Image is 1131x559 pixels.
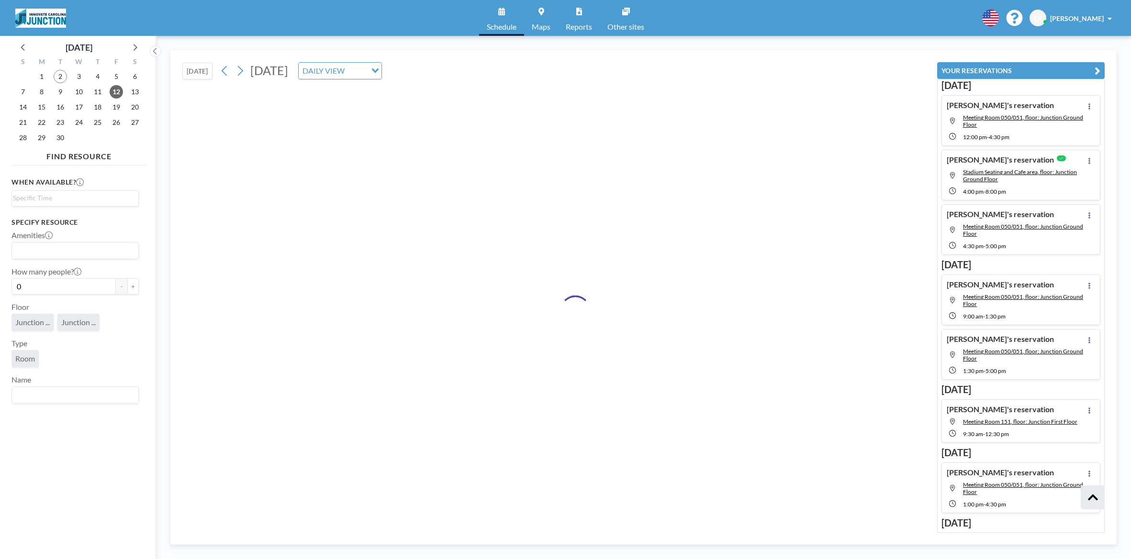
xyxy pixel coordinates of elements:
span: Stadium Seating and Cafe area, floor: Junction Ground Floor [963,168,1077,183]
span: Friday, September 12, 2025 [110,85,123,99]
span: ER [1034,14,1042,22]
h4: [PERSON_NAME]'s reservation [947,280,1054,289]
span: DAILY VIEW [301,65,347,77]
input: Search for option [13,193,133,203]
span: - [984,501,985,508]
span: 1:30 PM [985,313,1006,320]
span: 4:30 PM [989,133,1009,141]
span: Monday, September 1, 2025 [35,70,48,83]
div: W [70,56,89,69]
span: Tuesday, September 9, 2025 [54,85,67,99]
span: Wednesday, September 24, 2025 [72,116,86,129]
span: Tuesday, September 2, 2025 [54,70,67,83]
div: F [107,56,125,69]
span: Thursday, September 4, 2025 [91,70,104,83]
span: Wednesday, September 10, 2025 [72,85,86,99]
div: Search for option [299,63,381,79]
input: Search for option [13,244,133,257]
h3: [DATE] [941,79,1100,91]
h4: FIND RESOURCE [11,148,146,161]
span: Other sites [607,23,644,31]
button: [DATE] [182,63,213,79]
span: 5:00 PM [985,242,1006,250]
button: YOUR RESERVATIONS [937,62,1105,79]
span: - [987,133,989,141]
span: [DATE] [250,63,288,77]
span: Tuesday, September 16, 2025 [54,100,67,114]
span: 5:00 PM [985,367,1006,374]
span: Meeting Room 050/051, floor: Junction Ground Floor [963,114,1083,128]
button: - [116,278,127,295]
div: Search for option [12,387,138,403]
div: M [33,56,51,69]
div: T [51,56,70,69]
span: 4:30 PM [963,242,984,250]
span: Thursday, September 11, 2025 [91,85,104,99]
input: Search for option [347,65,366,77]
span: Maps [532,23,550,31]
h3: Specify resource [11,218,139,227]
span: Sunday, September 21, 2025 [16,116,30,129]
h4: [PERSON_NAME]'s reservation [947,155,1054,164]
span: Monday, September 8, 2025 [35,85,48,99]
span: 4:30 PM [985,501,1006,508]
span: 8:00 PM [985,188,1006,195]
span: Junction ... [61,318,96,327]
span: Wednesday, September 3, 2025 [72,70,86,83]
span: Monday, September 22, 2025 [35,116,48,129]
span: Saturday, September 27, 2025 [128,116,142,129]
span: Saturday, September 20, 2025 [128,100,142,114]
span: - [984,367,985,374]
span: Friday, September 19, 2025 [110,100,123,114]
span: 4:00 PM [963,188,984,195]
span: Meeting Room 050/051, floor: Junction Ground Floor [963,223,1083,237]
h4: [PERSON_NAME]'s reservation [947,405,1054,414]
span: Tuesday, September 30, 2025 [54,131,67,144]
span: 12:00 PM [963,133,987,141]
div: Search for option [12,242,138,259]
span: Junction ... [15,318,50,327]
span: Room [15,354,35,363]
span: Meeting Room 151, floor: Junction First Floor [963,418,1077,425]
span: - [983,313,985,320]
span: [PERSON_NAME] [1050,14,1104,22]
span: Reports [566,23,592,31]
div: S [14,56,33,69]
span: Saturday, September 13, 2025 [128,85,142,99]
span: Monday, September 29, 2025 [35,131,48,144]
label: Type [11,339,27,348]
input: Search for option [13,389,133,401]
span: - [984,188,985,195]
h4: [PERSON_NAME]'s reservation [947,334,1054,344]
div: S [125,56,144,69]
span: Wednesday, September 17, 2025 [72,100,86,114]
h3: [DATE] [941,259,1100,271]
span: - [984,242,985,250]
div: [DATE] [66,41,92,54]
span: 1:30 PM [963,367,984,374]
div: Search for option [12,191,138,205]
label: How many people? [11,267,81,276]
span: 9:30 AM [963,430,983,438]
div: T [88,56,107,69]
h3: [DATE] [941,517,1100,529]
label: Amenities [11,230,53,240]
span: Schedule [487,23,516,31]
label: Name [11,375,31,384]
span: Sunday, September 14, 2025 [16,100,30,114]
span: 9:00 AM [963,313,983,320]
label: Floor [11,302,29,312]
span: Sunday, September 7, 2025 [16,85,30,99]
span: Friday, September 5, 2025 [110,70,123,83]
span: Meeting Room 050/051, floor: Junction Ground Floor [963,348,1083,362]
span: 12:30 PM [985,430,1009,438]
button: + [127,278,139,295]
h3: [DATE] [941,384,1100,395]
span: Friday, September 26, 2025 [110,116,123,129]
span: Tuesday, September 23, 2025 [54,116,67,129]
span: Monday, September 15, 2025 [35,100,48,114]
h3: [DATE] [941,447,1100,459]
span: Thursday, September 18, 2025 [91,100,104,114]
img: organization-logo [15,9,66,28]
span: Meeting Room 050/051, floor: Junction Ground Floor [963,481,1083,495]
